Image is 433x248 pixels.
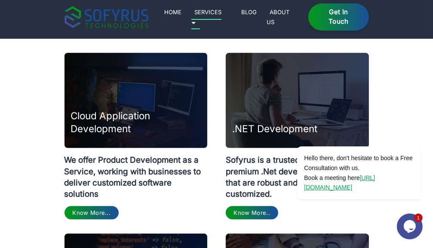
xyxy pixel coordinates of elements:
iframe: chat widget [397,214,424,239]
a: Services 🞃 [191,7,222,29]
h3: Cloud Application Development [71,109,208,135]
p: We offer Product Development as a Service, working with businesses to deliver customized software... [64,148,208,200]
iframe: chat widget [270,69,424,209]
a: Blog [238,7,260,17]
h3: .NET Development [232,122,317,135]
a: Get in Touch [308,3,369,31]
a: Home [161,7,185,17]
img: sofyrus [64,6,148,28]
a: Know More.. [226,206,278,220]
p: Sofyrus is a trusted name for premium .Net development services that are robust and 100% customized. [226,148,369,200]
a: About Us [267,7,290,27]
a: Know More... [64,206,119,220]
